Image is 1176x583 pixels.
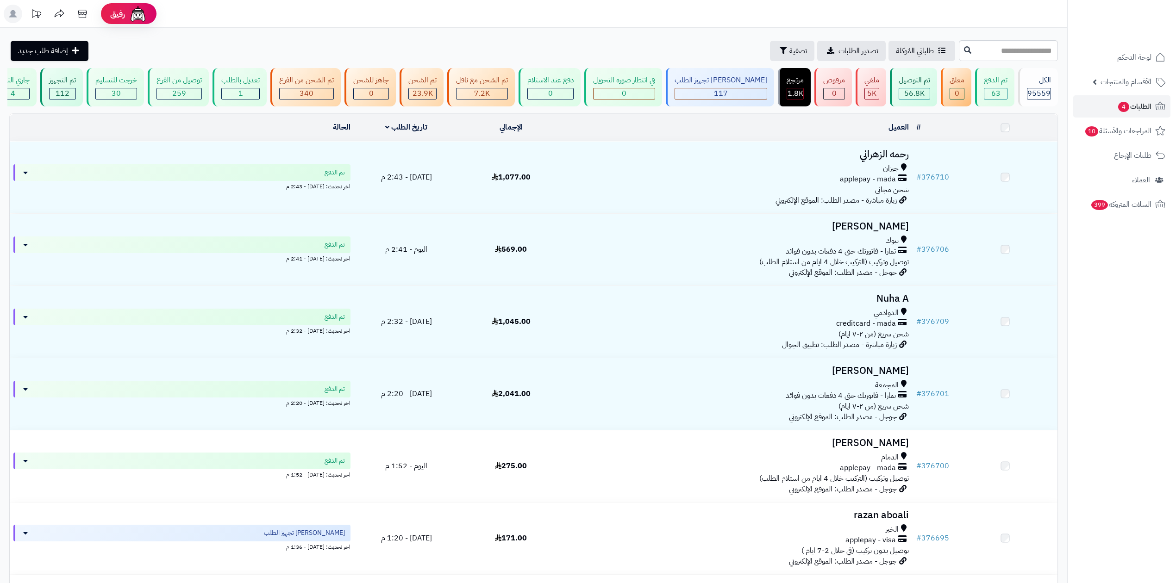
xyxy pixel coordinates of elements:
div: 0 [824,88,844,99]
span: المراجعات والأسئلة [1084,124,1151,137]
div: ملغي [864,75,879,86]
span: 2,041.00 [492,388,531,399]
span: 4 [1118,102,1129,112]
a: تعديل بالطلب 1 [211,68,269,106]
span: [DATE] - 2:43 م [381,172,432,183]
div: 117 [675,88,767,99]
span: 56.8K [904,88,925,99]
img: ai-face.png [129,5,147,23]
a: الحالة [333,122,350,133]
span: 7.2K [474,88,490,99]
div: اخر تحديث: [DATE] - 2:20 م [13,397,350,407]
span: تصدير الطلبات [838,45,878,56]
span: 399 [1091,200,1108,210]
span: 1,077.00 [492,172,531,183]
div: خرجت للتسليم [95,75,137,86]
a: السلات المتروكة399 [1073,193,1170,216]
span: تمارا - فاتورتك حتى 4 دفعات بدون فوائد [786,391,896,401]
div: 0 [594,88,655,99]
span: جوجل - مصدر الطلب: الموقع الإلكتروني [789,267,897,278]
h3: razan aboali [567,510,909,521]
div: تعديل بالطلب [221,75,260,86]
span: طلبات الإرجاع [1114,149,1151,162]
div: توصيل من الفرع [156,75,202,86]
a: إضافة طلب جديد [11,41,88,61]
a: تم الشحن مع ناقل 7.2K [445,68,517,106]
span: جوجل - مصدر الطلب: الموقع الإلكتروني [789,411,897,422]
span: # [916,460,921,471]
div: 259 [157,88,201,99]
span: 0 [548,88,553,99]
span: الدوادمي [874,308,899,318]
a: معلق 0 [939,68,973,106]
div: 30 [96,88,137,99]
div: 340 [280,88,333,99]
span: # [916,316,921,327]
div: 63 [984,88,1007,99]
div: 1816 [787,88,803,99]
span: applepay - mada [840,463,896,473]
div: 0 [528,88,573,99]
span: 0 [369,88,374,99]
span: السلات المتروكة [1090,198,1151,211]
span: تبوك [886,236,899,246]
span: [DATE] - 2:20 م [381,388,432,399]
span: جيزان [883,163,899,174]
span: # [916,533,921,544]
a: دفع عند الاستلام 0 [517,68,582,106]
div: مرفوض [823,75,845,86]
a: #376695 [916,533,949,544]
a: المراجعات والأسئلة10 [1073,120,1170,142]
a: #376700 [916,460,949,471]
div: تم الدفع [984,75,1007,86]
span: 340 [300,88,313,99]
span: 0 [832,88,837,99]
span: 1 [238,88,243,99]
span: تمارا - فاتورتك حتى 4 دفعات بدون فوائد [786,246,896,257]
span: العملاء [1132,174,1150,186]
a: توصيل من الفرع 259 [146,68,211,106]
span: تم الدفع [325,385,345,394]
span: 10 [1085,126,1098,136]
span: 0 [955,88,959,99]
div: [PERSON_NAME] تجهيز الطلب [675,75,767,86]
span: طلباتي المُوكلة [896,45,934,56]
span: 1.8K [788,88,803,99]
div: تم الشحن [408,75,437,86]
a: تحديثات المنصة [25,5,48,25]
a: #376706 [916,244,949,255]
span: تصفية [789,45,807,56]
span: تم الدفع [325,312,345,322]
span: اليوم - 2:41 م [385,244,427,255]
div: دفع عند الاستلام [527,75,574,86]
a: # [916,122,921,133]
span: توصيل وتركيب (التركيب خلال 4 ايام من استلام الطلب) [759,256,909,267]
div: 56759 [899,88,930,99]
div: في انتظار صورة التحويل [593,75,655,86]
span: 63 [991,88,1001,99]
span: 112 [56,88,69,99]
a: العميل [888,122,909,133]
img: logo-2.png [1113,25,1167,44]
span: زيارة مباشرة - مصدر الطلب: الموقع الإلكتروني [776,195,897,206]
a: ملغي 5K [854,68,888,106]
span: applepay - mada [840,174,896,185]
h3: رحمه الزهراني [567,149,909,160]
a: الكل95559 [1016,68,1060,106]
div: اخر تحديث: [DATE] - 2:32 م [13,325,350,335]
div: اخر تحديث: [DATE] - 1:52 م [13,469,350,479]
span: 275.00 [495,460,527,471]
div: تم الشحن مع ناقل [456,75,508,86]
span: اليوم - 1:52 م [385,460,427,471]
div: 4985 [865,88,879,99]
span: [DATE] - 2:32 م [381,316,432,327]
h3: [PERSON_NAME] [567,366,909,376]
a: #376709 [916,316,949,327]
div: تم الشحن من الفرع [279,75,334,86]
div: 0 [950,88,964,99]
span: 259 [172,88,186,99]
div: اخر تحديث: [DATE] - 1:36 م [13,541,350,551]
button: تصفية [770,41,814,61]
div: مرتجع [787,75,804,86]
span: شحن سريع (من ٢-٧ ايام) [838,329,909,340]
